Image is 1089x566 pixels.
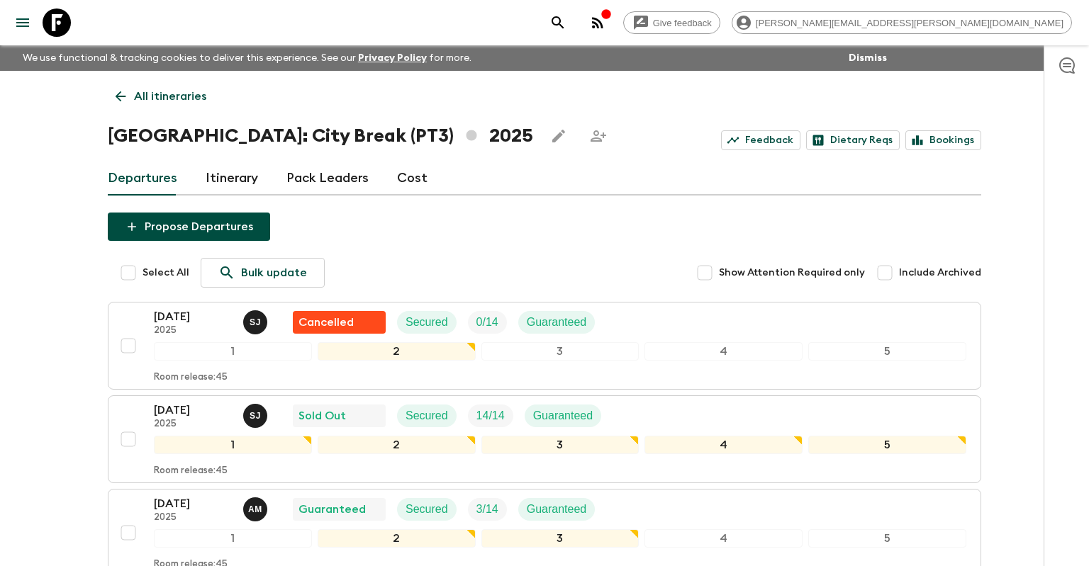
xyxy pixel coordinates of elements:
[905,130,981,150] a: Bookings
[533,407,593,424] p: Guaranteed
[154,308,232,325] p: [DATE]
[584,122,613,150] span: Share this itinerary
[243,497,270,521] button: AM
[527,314,587,331] p: Guaranteed
[154,325,232,336] p: 2025
[318,342,476,361] div: 2
[721,130,800,150] a: Feedback
[481,342,640,361] div: 3
[154,436,312,454] div: 1
[808,342,966,361] div: 5
[808,529,966,548] div: 5
[108,122,533,150] h1: [GEOGRAPHIC_DATA]: City Break (PT3) 2025
[468,404,513,427] div: Trip Fill
[154,372,228,383] p: Room release: 45
[481,529,640,548] div: 3
[845,48,890,68] button: Dismiss
[298,501,366,518] p: Guaranteed
[318,436,476,454] div: 2
[644,529,803,548] div: 4
[154,495,232,512] p: [DATE]
[406,407,448,424] p: Secured
[476,407,505,424] p: 14 / 14
[808,436,966,454] div: 5
[154,465,228,477] p: Room release: 45
[732,11,1072,34] div: [PERSON_NAME][EMAIL_ADDRESS][PERSON_NAME][DOMAIN_NAME]
[154,512,232,523] p: 2025
[806,130,900,150] a: Dietary Reqs
[406,314,448,331] p: Secured
[143,266,189,280] span: Select All
[527,501,587,518] p: Guaranteed
[154,529,312,548] div: 1
[544,122,573,150] button: Edit this itinerary
[248,504,262,515] p: A M
[154,342,312,361] div: 1
[108,395,981,483] button: [DATE]2025Sónia JustoSold OutSecuredTrip FillGuaranteed12345Room release:45
[468,498,507,521] div: Trip Fill
[154,402,232,419] p: [DATE]
[108,162,177,196] a: Departures
[243,310,270,334] button: SJ
[243,502,270,513] span: Ana Margarida Moura
[154,419,232,430] p: 2025
[243,404,270,428] button: SJ
[645,18,720,28] span: Give feedback
[397,162,428,196] a: Cost
[748,18,1071,28] span: [PERSON_NAME][EMAIL_ADDRESS][PERSON_NAME][DOMAIN_NAME]
[481,436,640,454] div: 3
[9,9,37,37] button: menu
[397,311,457,334] div: Secured
[397,498,457,521] div: Secured
[293,311,386,334] div: Flash Pack cancellation
[468,311,507,334] div: Trip Fill
[397,404,457,427] div: Secured
[250,410,261,421] p: S J
[406,501,448,518] p: Secured
[476,314,498,331] p: 0 / 14
[241,264,307,281] p: Bulk update
[201,258,325,288] a: Bulk update
[899,266,981,280] span: Include Archived
[108,302,981,390] button: [DATE]2025Sónia JustoFlash Pack cancellationSecuredTrip FillGuaranteed12345Room release:45
[298,314,354,331] p: Cancelled
[644,436,803,454] div: 4
[476,501,498,518] p: 3 / 14
[298,407,346,424] p: Sold Out
[243,408,270,419] span: Sónia Justo
[719,266,865,280] span: Show Attention Required only
[243,315,270,326] span: Sónia Justo
[134,88,206,105] p: All itineraries
[623,11,720,34] a: Give feedback
[358,53,427,63] a: Privacy Policy
[544,9,572,37] button: search adventures
[286,162,369,196] a: Pack Leaders
[206,162,258,196] a: Itinerary
[17,45,477,71] p: We use functional & tracking cookies to deliver this experience. See our for more.
[108,82,214,111] a: All itineraries
[644,342,803,361] div: 4
[108,213,270,241] button: Propose Departures
[250,317,261,328] p: S J
[318,529,476,548] div: 2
